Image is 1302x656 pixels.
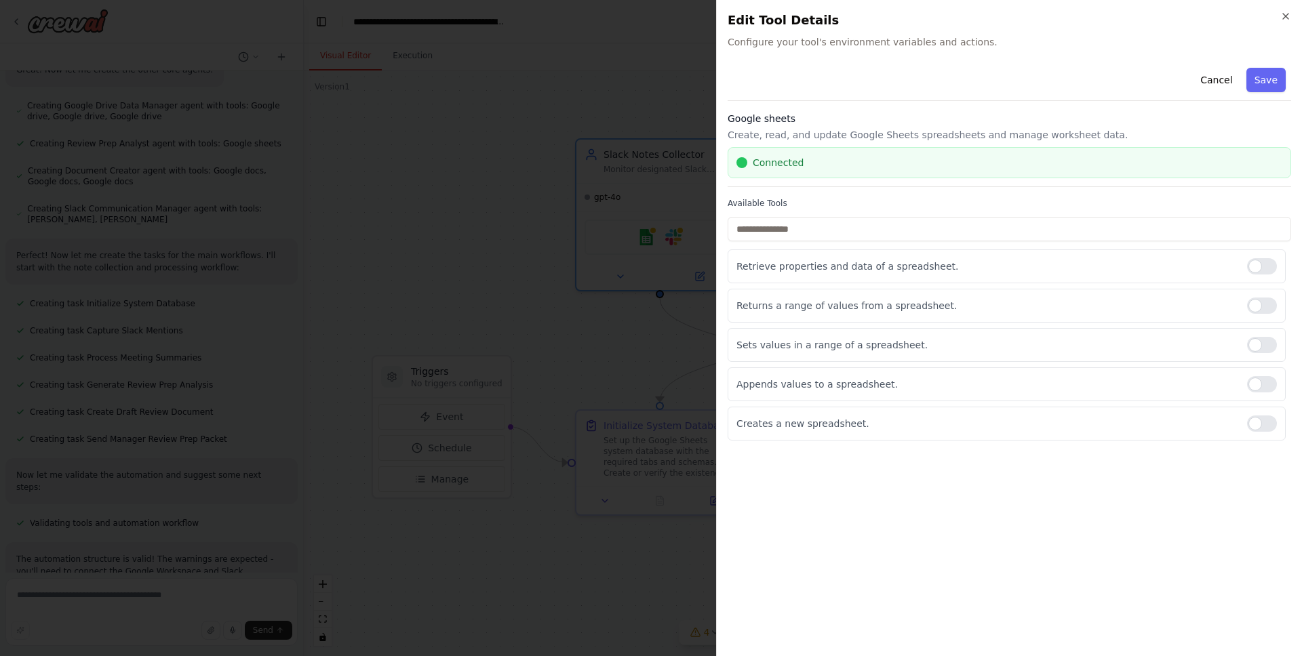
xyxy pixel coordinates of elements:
[736,338,1236,352] p: Sets values in a range of a spreadsheet.
[753,156,804,169] span: Connected
[728,198,1291,209] label: Available Tools
[1192,68,1240,92] button: Cancel
[736,260,1236,273] p: Retrieve properties and data of a spreadsheet.
[728,128,1291,142] p: Create, read, and update Google Sheets spreadsheets and manage worksheet data.
[736,417,1236,430] p: Creates a new spreadsheet.
[1246,68,1286,92] button: Save
[728,11,1291,30] h2: Edit Tool Details
[728,35,1291,49] span: Configure your tool's environment variables and actions.
[736,299,1236,312] p: Returns a range of values from a spreadsheet.
[736,377,1236,391] p: Appends values to a spreadsheet.
[728,112,1291,125] h3: Google sheets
